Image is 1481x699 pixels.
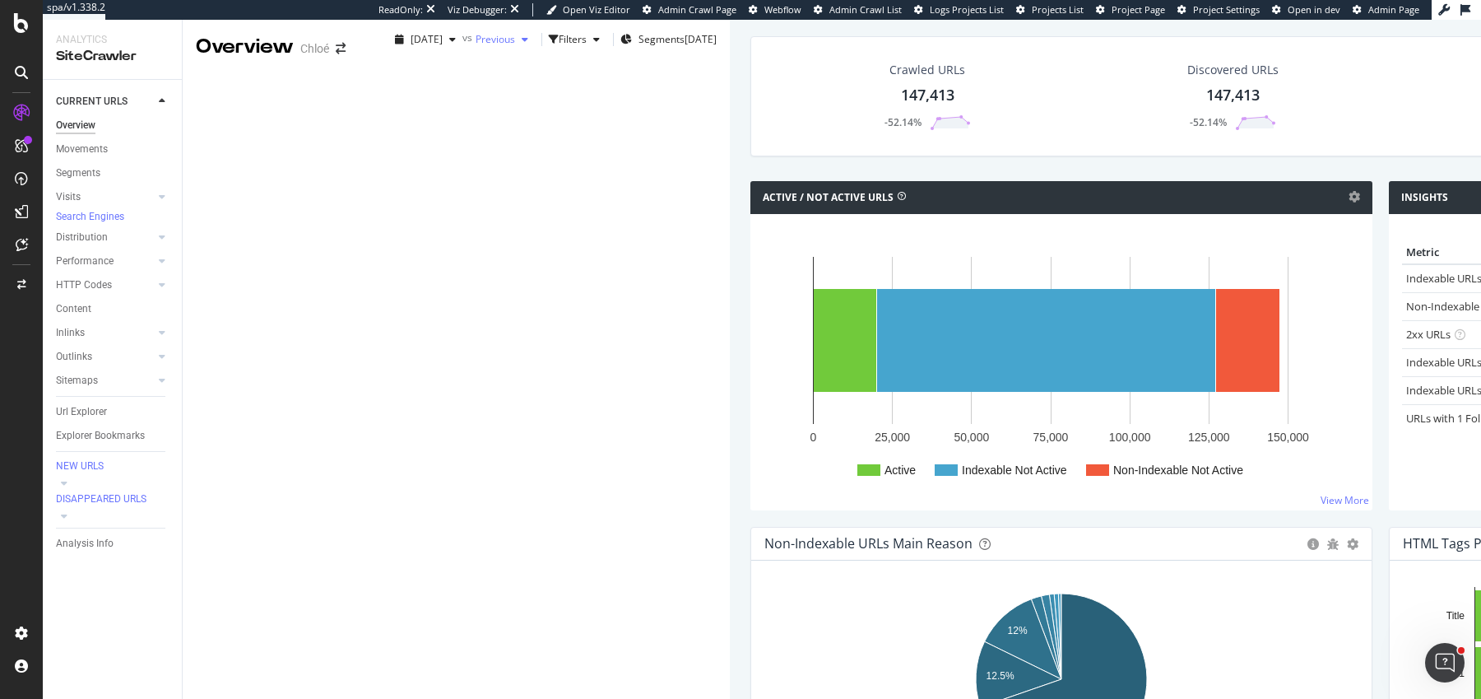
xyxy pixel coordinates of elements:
[196,33,294,61] div: Overview
[1349,191,1360,203] i: Options
[378,3,423,16] div: ReadOnly:
[1353,3,1419,16] a: Admin Page
[56,141,108,158] div: Movements
[1321,493,1369,507] a: View More
[1368,3,1419,16] span: Admin Page
[764,3,801,16] span: Webflow
[1401,189,1448,206] h4: Insights
[56,277,112,294] div: HTTP Codes
[56,535,170,552] a: Analysis Info
[1347,538,1358,550] div: gear
[1113,464,1243,477] text: Non-Indexable Not Active
[56,93,154,110] a: CURRENT URLS
[901,85,954,106] div: 147,413
[388,26,462,53] button: [DATE]
[1288,3,1340,16] span: Open in dev
[1425,643,1465,683] iframe: Intercom live chat
[1188,431,1230,444] text: 125,000
[56,403,170,421] a: Url Explorer
[56,301,91,318] div: Content
[749,3,801,16] a: Webflow
[448,3,507,16] div: Viz Debugger:
[56,33,169,47] div: Analytics
[546,3,630,16] a: Open Viz Editor
[56,229,108,246] div: Distribution
[549,26,606,53] button: Filters
[462,30,476,44] span: vs
[56,535,114,552] div: Analysis Info
[56,210,124,224] div: Search Engines
[814,3,902,16] a: Admin Crawl List
[56,301,170,318] a: Content
[559,32,587,46] div: Filters
[1327,538,1339,550] div: bug
[1307,538,1319,550] div: circle-info
[1187,62,1279,78] div: Discovered URLs
[1406,327,1451,342] a: 2xx URLs
[889,62,965,78] div: Crawled URLs
[56,459,170,475] a: NEW URLS
[1112,3,1165,16] span: Project Page
[56,229,154,246] a: Distribution
[1096,3,1165,16] a: Project Page
[56,47,169,66] div: SiteCrawler
[962,464,1067,477] text: Indexable Not Active
[56,117,170,134] a: Overview
[914,3,1004,16] a: Logs Projects List
[1032,3,1084,16] span: Projects List
[658,3,736,16] span: Admin Crawl Page
[56,253,154,270] a: Performance
[829,3,902,16] span: Admin Crawl List
[56,492,170,508] a: DISAPPEARED URLS
[476,32,515,46] span: Previous
[875,431,910,444] text: 25,000
[643,3,736,16] a: Admin Crawl Page
[476,26,535,53] button: Previous
[56,427,145,445] div: Explorer Bookmarks
[1193,3,1260,16] span: Project Settings
[56,427,170,445] a: Explorer Bookmarks
[810,431,817,444] text: 0
[56,372,98,389] div: Sitemaps
[884,115,922,129] div: -52.14%
[56,165,100,182] div: Segments
[1267,431,1309,444] text: 150,000
[56,165,170,182] a: Segments
[638,32,685,46] span: Segments
[56,348,154,366] a: Outlinks
[1016,3,1084,16] a: Projects List
[56,93,128,110] div: CURRENT URLS
[56,348,92,366] div: Outlinks
[563,3,630,16] span: Open Viz Editor
[884,464,916,477] text: Active
[763,189,894,206] h4: Active / Not Active URLs
[1008,625,1028,636] text: 12%
[1033,431,1069,444] text: 75,000
[1190,115,1227,129] div: -52.14%
[56,277,154,294] a: HTTP Codes
[336,43,346,54] div: arrow-right-arrow-left
[1109,431,1151,444] text: 100,000
[300,40,329,57] div: Chloé
[1177,3,1260,16] a: Project Settings
[411,32,443,46] span: 2025 Sep. 30th
[56,492,146,506] div: DISAPPEARED URLS
[56,372,154,389] a: Sitemaps
[56,403,107,421] div: Url Explorer
[56,324,154,342] a: Inlinks
[764,240,1358,497] svg: A chart.
[930,3,1004,16] span: Logs Projects List
[56,459,104,473] div: NEW URLS
[56,209,141,226] a: Search Engines
[987,669,1014,681] text: 12.5%
[1446,610,1465,622] text: Title
[56,324,85,342] div: Inlinks
[56,253,114,270] div: Performance
[56,141,170,158] a: Movements
[56,189,154,206] a: Visits
[685,32,717,46] div: [DATE]
[1272,3,1340,16] a: Open in dev
[954,431,989,444] text: 50,000
[764,535,973,552] div: Non-Indexable URLs Main Reason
